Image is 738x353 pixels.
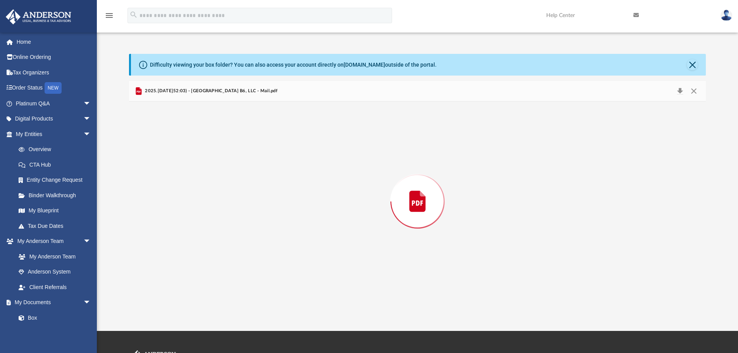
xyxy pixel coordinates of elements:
a: Overview [11,142,103,157]
i: search [129,10,138,19]
a: menu [105,15,114,20]
a: Client Referrals [11,279,99,295]
a: My Documentsarrow_drop_down [5,295,99,310]
span: arrow_drop_down [83,111,99,127]
div: NEW [45,82,62,94]
a: [DOMAIN_NAME] [344,62,385,68]
a: Tax Due Dates [11,218,103,234]
button: Download [673,86,687,96]
span: arrow_drop_down [83,295,99,311]
span: arrow_drop_down [83,234,99,250]
i: menu [105,11,114,20]
span: arrow_drop_down [83,126,99,142]
button: Close [687,86,701,96]
a: Meeting Minutes [11,325,99,341]
a: My Anderson Team [11,249,95,264]
span: arrow_drop_down [83,96,99,112]
a: CTA Hub [11,157,103,172]
div: Difficulty viewing your box folder? You can also access your account directly on outside of the p... [150,61,437,69]
img: Anderson Advisors Platinum Portal [3,9,74,24]
a: Entity Change Request [11,172,103,188]
img: User Pic [721,10,732,21]
span: 2025.[DATE]52:03) - [GEOGRAPHIC_DATA] B6, LLC - Mail.pdf [143,88,277,95]
a: Platinum Q&Aarrow_drop_down [5,96,103,111]
button: Close [687,59,698,70]
a: Binder Walkthrough [11,188,103,203]
a: Anderson System [11,264,99,280]
div: Preview [129,81,706,301]
a: Order StatusNEW [5,80,103,96]
a: My Entitiesarrow_drop_down [5,126,103,142]
a: Online Ordering [5,50,103,65]
a: Home [5,34,103,50]
a: Tax Organizers [5,65,103,80]
a: Box [11,310,95,325]
a: My Blueprint [11,203,99,219]
a: Digital Productsarrow_drop_down [5,111,103,127]
a: My Anderson Teamarrow_drop_down [5,234,99,249]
